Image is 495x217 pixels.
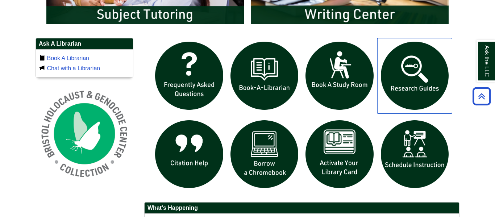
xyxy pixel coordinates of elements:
[302,117,377,192] img: activate Library Card icon links to form to activate student ID into library card
[151,117,227,192] img: citation help icon links to citation help guide page
[302,38,377,113] img: book a study room icon links to book a study room web page
[47,55,89,61] a: Book A Librarian
[227,38,302,113] img: Book a Librarian icon links to book a librarian web page
[227,117,302,192] img: Borrow a chromebook icon links to the borrow a chromebook web page
[145,203,459,214] h2: What's Happening
[36,38,133,50] h2: Ask A Librarian
[470,91,493,101] a: Back to Top
[47,65,100,71] a: Chat with a Librarian
[36,85,133,183] img: Holocaust and Genocide Collection
[377,38,453,113] img: Research Guides icon links to research guides web page
[377,117,453,192] img: For faculty. Schedule Library Instruction icon links to form.
[151,38,452,195] div: slideshow
[151,38,227,113] img: frequently asked questions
